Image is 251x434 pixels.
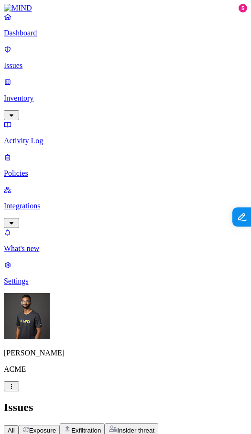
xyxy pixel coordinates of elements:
a: Dashboard [4,12,247,37]
div: 5 [239,4,247,12]
p: [PERSON_NAME] [4,349,247,357]
p: Dashboard [4,29,247,37]
a: What's new [4,228,247,253]
p: What's new [4,244,247,253]
img: Amit Cohen [4,293,50,339]
a: Inventory [4,78,247,119]
p: Activity Log [4,137,247,145]
a: Settings [4,261,247,286]
p: Issues [4,61,247,70]
span: Exposure [29,427,56,434]
a: MIND [4,4,247,12]
span: All [8,427,15,434]
img: MIND [4,4,32,12]
a: Policies [4,153,247,178]
span: Exfiltration [71,427,101,434]
p: Inventory [4,94,247,103]
a: Issues [4,45,247,70]
span: Insider threat [117,427,154,434]
h2: Issues [4,401,247,414]
a: Integrations [4,185,247,227]
p: Policies [4,169,247,178]
p: Integrations [4,202,247,210]
p: ACME [4,365,247,374]
a: Activity Log [4,120,247,145]
p: Settings [4,277,247,286]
